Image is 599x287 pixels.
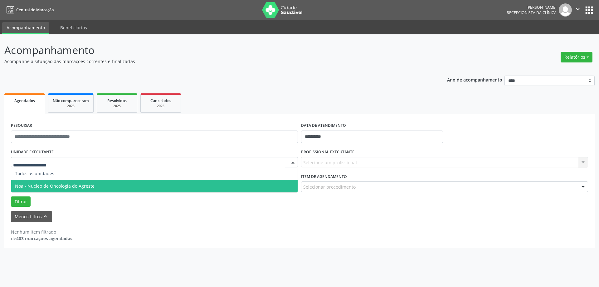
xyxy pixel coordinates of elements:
[301,147,354,157] label: PROFISSIONAL EXECUTANTE
[150,98,171,103] span: Cancelados
[559,3,572,17] img: img
[14,98,35,103] span: Agendados
[11,235,72,242] div: de
[303,184,356,190] span: Selecionar procedimento
[11,147,54,157] label: UNIDADE EXECUTANTE
[16,235,72,241] strong: 403 marcações agendadas
[11,211,52,222] button: Menos filtroskeyboard_arrow_up
[42,213,49,220] i: keyboard_arrow_up
[2,22,49,34] a: Acompanhamento
[561,52,592,62] button: Relatórios
[301,172,347,181] label: Item de agendamento
[447,76,502,83] p: Ano de acompanhamento
[507,10,557,15] span: Recepcionista da clínica
[11,121,32,131] label: PESQUISAR
[574,6,581,12] i: 
[56,22,91,33] a: Beneficiários
[11,229,72,235] div: Nenhum item filtrado
[4,5,54,15] a: Central de Marcação
[15,183,95,189] span: Noa - Nucleo de Oncologia do Agreste
[4,58,417,65] p: Acompanhe a situação das marcações correntes e finalizadas
[507,5,557,10] div: [PERSON_NAME]
[16,7,54,12] span: Central de Marcação
[4,42,417,58] p: Acompanhamento
[301,121,346,131] label: DATA DE ATENDIMENTO
[53,98,89,103] span: Não compareceram
[101,104,133,108] div: 2025
[11,196,31,207] button: Filtrar
[107,98,127,103] span: Resolvidos
[145,104,176,108] div: 2025
[15,171,54,176] span: Todos as unidades
[584,5,595,16] button: apps
[572,3,584,17] button: 
[53,104,89,108] div: 2025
